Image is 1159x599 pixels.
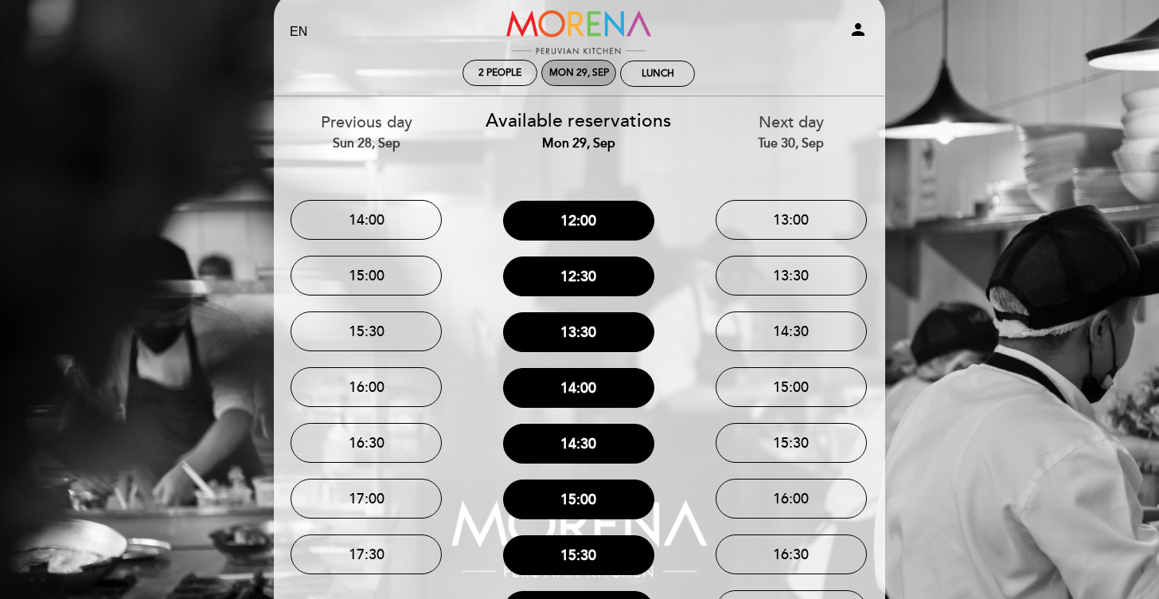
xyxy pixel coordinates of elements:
button: 16:00 [716,479,867,519]
button: 12:00 [503,201,654,241]
i: person [849,20,868,39]
button: 16:30 [716,534,867,574]
div: Mon 29, Sep [485,135,673,153]
button: 15:00 [716,367,867,407]
div: Next day [697,112,885,152]
button: 17:00 [291,479,442,519]
span: 2 people [478,67,521,79]
button: 15:00 [503,480,654,519]
button: 14:00 [503,368,654,408]
div: Available reservations [485,108,673,153]
div: Lunch [642,68,674,80]
div: Sun 28, Sep [272,135,461,153]
button: 14:00 [291,200,442,240]
div: Tue 30, Sep [697,135,885,153]
button: 12:30 [503,256,654,296]
button: 16:30 [291,423,442,463]
button: 15:30 [716,423,867,463]
button: 15:30 [291,311,442,351]
div: Mon 29, Sep [549,67,609,79]
div: Previous day [272,112,461,152]
button: 13:00 [716,200,867,240]
button: 14:30 [503,424,654,464]
button: 15:00 [291,256,442,296]
a: Morena Peruvian Kitchen [479,10,678,54]
button: person [849,20,868,45]
button: 16:00 [291,367,442,407]
button: 13:30 [716,256,867,296]
button: 13:30 [503,312,654,352]
button: 17:30 [291,534,442,574]
button: 15:30 [503,535,654,575]
button: 14:30 [716,311,867,351]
